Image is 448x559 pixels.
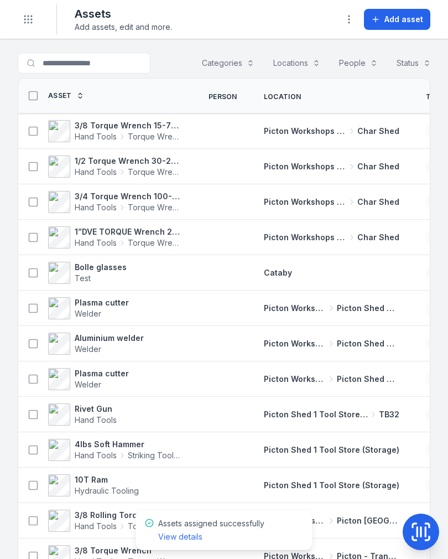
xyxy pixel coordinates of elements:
[332,53,385,74] button: People
[75,439,182,450] strong: 4lbs Soft Hammer
[75,344,101,354] span: Welder
[128,131,182,142] span: Torque Wrench
[337,515,399,526] span: Picton [GEOGRAPHIC_DATA]
[75,131,117,142] span: Hand Tools
[357,126,399,137] span: Char Shed
[75,273,91,283] span: Test
[128,521,182,532] span: Torque Wrench
[128,237,182,249] span: Torque Wrench
[48,510,182,532] a: 3/8 Rolling Torque WrenchHand ToolsTorque Wrench
[75,202,117,213] span: Hand Tools
[75,333,144,344] strong: Aluminium welder
[75,415,117,425] span: Hand Tools
[264,374,399,385] a: Picton Workshops & BaysPicton Shed 2 Fabrication Shop
[264,480,399,491] a: Picton Shed 1 Tool Store (Storage)
[48,403,117,426] a: Rivet GunHand Tools
[75,368,129,379] strong: Plasma cutter
[337,303,399,314] span: Picton Shed 2 Fabrication Shop
[48,120,182,142] a: 3/8 Torque Wrench 15-75 ft/lbs site box 2 4581Hand ToolsTorque Wrench
[264,303,399,314] a: Picton Workshops & BaysPicton Shed 2 Fabrication Shop
[357,196,399,208] span: Char Shed
[264,409,399,420] a: Picton Shed 1 Tool Store (Storage)TB32
[209,92,237,101] span: Person
[75,450,117,461] span: Hand Tools
[264,303,326,314] span: Picton Workshops & Bays
[264,515,399,526] a: Picton Workshops & BaysPicton [GEOGRAPHIC_DATA]
[364,9,430,30] button: Add asset
[75,156,182,167] strong: 1/2 Torque Wrench 30-250 ft/lbs site box 2 4579
[75,474,139,485] strong: 10T Ram
[389,53,438,74] button: Status
[357,161,399,172] span: Char Shed
[264,196,346,208] span: Picton Workshops & Bays
[264,126,346,137] span: Picton Workshops & Bays
[128,167,182,178] span: Torque Wrench
[264,409,368,420] span: Picton Shed 1 Tool Store (Storage)
[48,368,129,390] a: Plasma cutterWelder
[48,156,182,178] a: 1/2 Torque Wrench 30-250 ft/lbs site box 2 4579Hand ToolsTorque Wrench
[75,6,172,22] h2: Assets
[48,91,72,100] span: Asset
[264,374,326,385] span: Picton Workshops & Bays
[128,202,182,213] span: Torque Wrench
[75,545,182,556] strong: 3/8 Torque Wrench
[384,14,423,25] span: Add asset
[379,409,399,420] span: TB32
[48,439,182,461] a: 4lbs Soft HammerHand ToolsStriking Tools / Hammers
[264,267,292,278] a: Cataby
[266,53,327,74] button: Locations
[75,167,117,178] span: Hand Tools
[264,232,399,243] a: Picton Workshops & BaysChar Shed
[264,92,301,101] span: Location
[75,309,101,318] span: Welder
[75,521,117,532] span: Hand Tools
[75,297,129,308] strong: Plasma cutter
[48,262,127,284] a: Bolle glassesTest
[18,9,39,30] button: Toggle navigation
[128,450,182,461] span: Striking Tools / Hammers
[337,338,399,349] span: Picton Shed 2 Fabrication Shop
[264,196,399,208] a: Picton Workshops & BaysChar Shed
[195,53,262,74] button: Categories
[48,91,84,100] a: Asset
[75,380,101,389] span: Welder
[337,374,399,385] span: Picton Shed 2 Fabrication Shop
[75,191,182,202] strong: 3/4 Torque Wrench 100-500 ft/lbs box 2 4575
[158,519,264,541] span: Assets assigned successfully
[48,474,139,496] a: 10T RamHydraulic Tooling
[48,297,129,319] a: Plasma cutterWelder
[264,480,399,490] span: Picton Shed 1 Tool Store (Storage)
[75,262,127,273] strong: Bolle glasses
[357,232,399,243] span: Char Shed
[264,126,399,137] a: Picton Workshops & BaysChar Shed
[48,226,182,249] a: 1”DVE TORQUE Wrench 200-1000 ft/lbs 4572Hand ToolsTorque Wrench
[264,445,399,454] span: Picton Shed 1 Tool Store (Storage)
[264,232,346,243] span: Picton Workshops & Bays
[48,191,182,213] a: 3/4 Torque Wrench 100-500 ft/lbs box 2 4575Hand ToolsTorque Wrench
[75,226,182,237] strong: 1”DVE TORQUE Wrench 200-1000 ft/lbs 4572
[264,338,399,349] a: Picton Workshops & BaysPicton Shed 2 Fabrication Shop
[75,22,172,33] span: Add assets, edit and more.
[75,510,182,521] strong: 3/8 Rolling Torque Wrench
[158,531,202,542] a: View details
[264,161,399,172] a: Picton Workshops & BaysChar Shed
[264,338,326,349] span: Picton Workshops & Bays
[264,444,399,456] a: Picton Shed 1 Tool Store (Storage)
[75,120,182,131] strong: 3/8 Torque Wrench 15-75 ft/lbs site box 2 4581
[48,333,144,355] a: Aluminium welderWelder
[75,237,117,249] span: Hand Tools
[264,268,292,277] span: Cataby
[75,486,139,495] span: Hydraulic Tooling
[75,403,117,415] strong: Rivet Gun
[426,92,441,101] span: Tag
[264,161,346,172] span: Picton Workshops & Bays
